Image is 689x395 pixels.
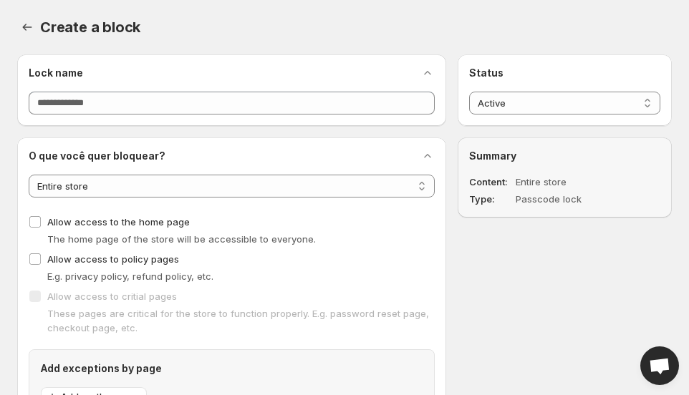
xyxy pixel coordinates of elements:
h2: Summary [469,149,660,163]
span: E.g. privacy policy, refund policy, etc. [47,270,213,282]
h2: O que você quer bloquear? [29,149,165,163]
h2: Status [469,66,660,80]
span: Create a block [40,19,140,36]
h2: Lock name [29,66,83,80]
dd: Entire store [516,175,621,189]
span: Allow access to policy pages [47,253,179,265]
dd: Passcode lock [516,192,621,206]
span: The home page of the store will be accessible to everyone. [47,233,316,245]
h2: Add exceptions by page [41,361,423,376]
dt: Content: [469,175,513,189]
a: Open chat [640,346,679,385]
span: Allow access to the home page [47,216,190,228]
span: These pages are critical for the store to function properly. E.g. password reset page, checkout p... [47,308,429,333]
span: Allow access to critial pages [47,291,177,302]
dt: Type: [469,192,513,206]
